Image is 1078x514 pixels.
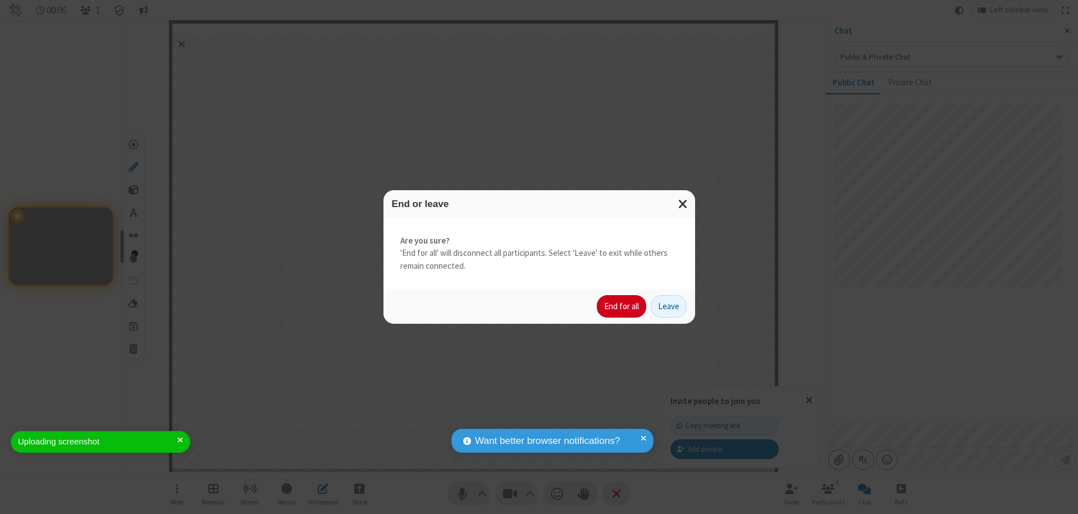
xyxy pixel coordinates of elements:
[383,218,695,290] div: 'End for all' will disconnect all participants. Select 'Leave' to exit while others remain connec...
[475,434,620,448] span: Want better browser notifications?
[400,235,678,247] strong: Are you sure?
[392,199,687,209] h3: End or leave
[672,190,695,218] button: Close modal
[651,295,687,318] button: Leave
[18,435,177,448] div: Uploading screenshot
[597,295,646,318] button: End for all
